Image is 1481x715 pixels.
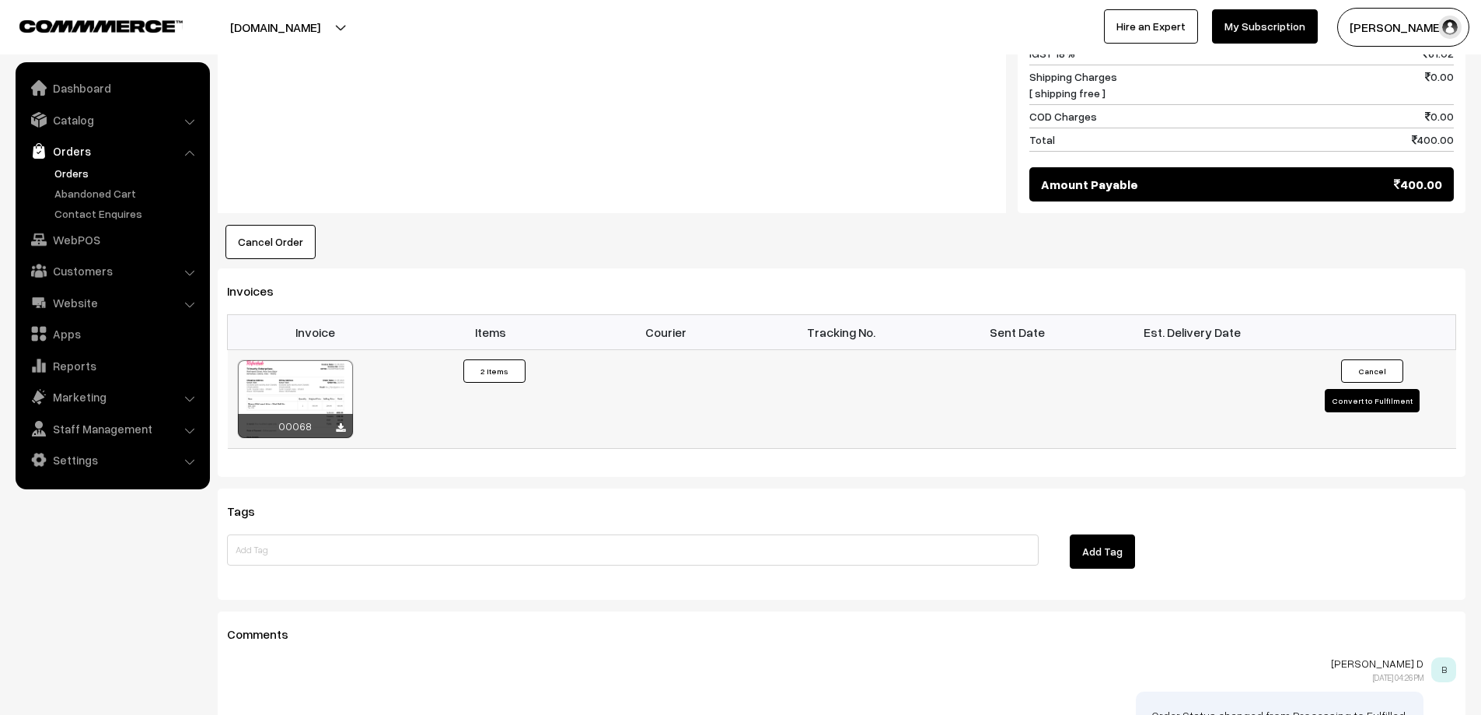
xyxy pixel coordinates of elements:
[929,315,1105,349] th: Sent Date
[227,534,1039,566] input: Add Tag
[51,185,204,202] a: Abandoned Cart
[1337,8,1469,47] button: [PERSON_NAME] D
[1394,175,1442,194] span: 400.00
[1029,131,1055,148] span: Total
[1438,16,1462,39] img: user
[19,106,204,134] a: Catalog
[1425,108,1454,124] span: 0.00
[1104,9,1198,44] a: Hire an Expert
[176,8,375,47] button: [DOMAIN_NAME]
[1070,534,1135,569] button: Add Tag
[19,257,204,285] a: Customers
[227,626,307,642] span: Comments
[19,137,204,165] a: Orders
[19,289,204,317] a: Website
[228,315,403,349] th: Invoice
[403,315,578,349] th: Items
[1212,9,1318,44] a: My Subscription
[19,415,204,443] a: Staff Management
[19,16,155,34] a: COMMMERCE
[225,225,316,259] button: Cancel Order
[1325,389,1420,412] button: Convert to Fulfilment
[19,446,204,474] a: Settings
[51,165,204,181] a: Orders
[463,359,526,383] button: 2 Items
[578,315,754,349] th: Courier
[19,20,183,32] img: COMMMERCE
[1029,108,1097,124] span: COD Charges
[227,283,292,299] span: Invoices
[19,74,204,102] a: Dashboard
[1029,68,1117,101] span: Shipping Charges [ shipping free ]
[19,320,204,348] a: Apps
[1373,672,1423,682] span: [DATE] 04:26 PM
[227,657,1423,670] p: [PERSON_NAME] D
[227,503,274,519] span: Tags
[19,226,204,254] a: WebPOS
[754,315,930,349] th: Tracking No.
[19,352,204,380] a: Reports
[238,414,353,438] div: 00068
[51,205,204,222] a: Contact Enquires
[1105,315,1280,349] th: Est. Delivery Date
[1341,359,1403,383] button: Cancel
[19,383,204,411] a: Marketing
[1431,657,1456,682] span: B
[1412,131,1454,148] span: 400.00
[1425,68,1454,101] span: 0.00
[1041,175,1138,194] span: Amount Payable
